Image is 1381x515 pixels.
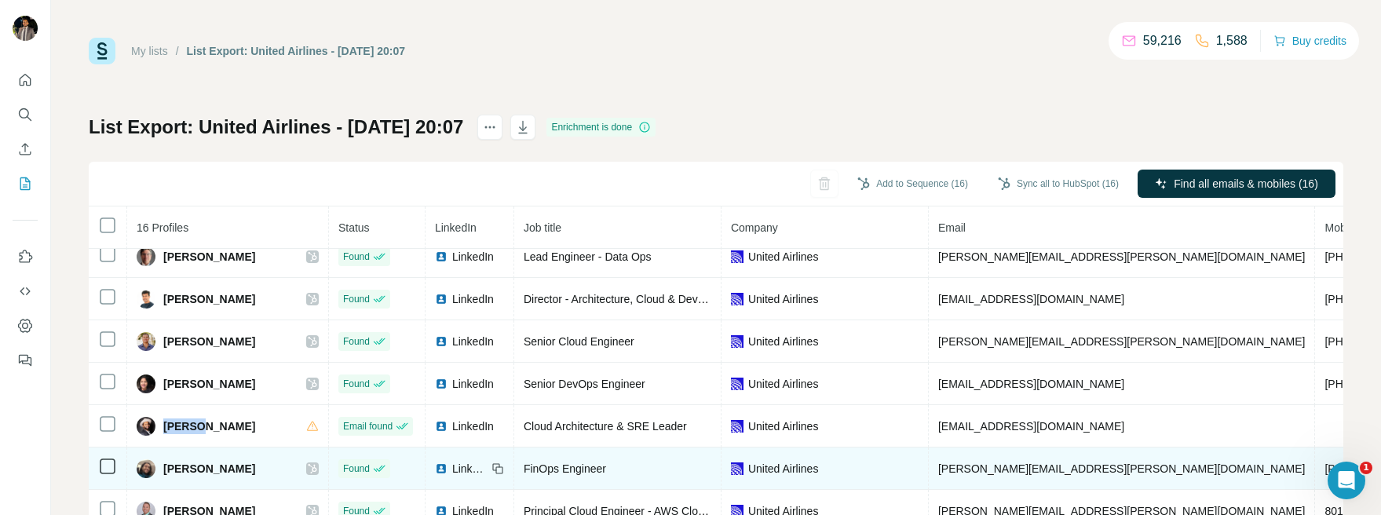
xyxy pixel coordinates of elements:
[546,118,656,137] div: Enrichment is done
[89,115,463,140] h1: List Export: United Airlines - [DATE] 20:07
[137,332,155,351] img: Avatar
[1143,31,1182,50] p: 59,216
[13,243,38,271] button: Use Surfe on LinkedIn
[137,459,155,478] img: Avatar
[846,172,979,195] button: Add to Sequence (16)
[163,461,255,477] span: [PERSON_NAME]
[1273,30,1346,52] button: Buy credits
[13,170,38,198] button: My lists
[163,418,255,434] span: [PERSON_NAME]
[187,43,405,59] div: List Export: United Airlines - [DATE] 20:07
[13,66,38,94] button: Quick start
[1324,221,1357,234] span: Mobile
[748,291,819,307] span: United Airlines
[748,334,819,349] span: United Airlines
[137,247,155,266] img: Avatar
[163,376,255,392] span: [PERSON_NAME]
[452,461,487,477] span: LinkedIn
[13,312,38,340] button: Dashboard
[524,420,687,433] span: Cloud Architecture & SRE Leader
[1174,176,1318,192] span: Find all emails & mobiles (16)
[938,420,1124,433] span: [EMAIL_ADDRESS][DOMAIN_NAME]
[137,221,188,234] span: 16 Profiles
[343,250,370,264] span: Found
[524,250,652,263] span: Lead Engineer - Data Ops
[524,335,634,348] span: Senior Cloud Engineer
[524,462,606,475] span: FinOps Engineer
[343,334,370,349] span: Found
[748,249,819,265] span: United Airlines
[452,376,494,392] span: LinkedIn
[1138,170,1335,198] button: Find all emails & mobiles (16)
[137,374,155,393] img: Avatar
[452,418,494,434] span: LinkedIn
[435,221,477,234] span: LinkedIn
[524,378,645,390] span: Senior DevOps Engineer
[176,43,179,59] li: /
[938,250,1306,263] span: [PERSON_NAME][EMAIL_ADDRESS][PERSON_NAME][DOMAIN_NAME]
[731,420,743,433] img: company-logo
[435,293,448,305] img: LinkedIn logo
[137,417,155,436] img: Avatar
[452,334,494,349] span: LinkedIn
[435,335,448,348] img: LinkedIn logo
[13,346,38,374] button: Feedback
[435,420,448,433] img: LinkedIn logo
[163,334,255,349] span: [PERSON_NAME]
[938,335,1306,348] span: [PERSON_NAME][EMAIL_ADDRESS][PERSON_NAME][DOMAIN_NAME]
[13,277,38,305] button: Use Surfe API
[938,462,1306,475] span: [PERSON_NAME][EMAIL_ADDRESS][PERSON_NAME][DOMAIN_NAME]
[338,221,370,234] span: Status
[13,135,38,163] button: Enrich CSV
[435,462,448,475] img: LinkedIn logo
[435,378,448,390] img: LinkedIn logo
[748,376,819,392] span: United Airlines
[524,221,561,234] span: Job title
[524,293,718,305] span: Director - Architecture, Cloud & DevOps
[163,249,255,265] span: [PERSON_NAME]
[731,293,743,305] img: company-logo
[731,250,743,263] img: company-logo
[13,100,38,129] button: Search
[163,291,255,307] span: [PERSON_NAME]
[1216,31,1248,50] p: 1,588
[13,16,38,41] img: Avatar
[452,291,494,307] span: LinkedIn
[731,335,743,348] img: company-logo
[748,461,819,477] span: United Airlines
[938,378,1124,390] span: [EMAIL_ADDRESS][DOMAIN_NAME]
[987,172,1130,195] button: Sync all to HubSpot (16)
[1328,462,1365,499] iframe: Intercom live chat
[137,290,155,309] img: Avatar
[938,221,966,234] span: Email
[89,38,115,64] img: Surfe Logo
[731,378,743,390] img: company-logo
[938,293,1124,305] span: [EMAIL_ADDRESS][DOMAIN_NAME]
[731,221,778,234] span: Company
[343,292,370,306] span: Found
[435,250,448,263] img: LinkedIn logo
[731,462,743,475] img: company-logo
[1360,462,1372,474] span: 1
[131,45,168,57] a: My lists
[343,462,370,476] span: Found
[452,249,494,265] span: LinkedIn
[748,418,819,434] span: United Airlines
[477,115,502,140] button: actions
[343,419,393,433] span: Email found
[343,377,370,391] span: Found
